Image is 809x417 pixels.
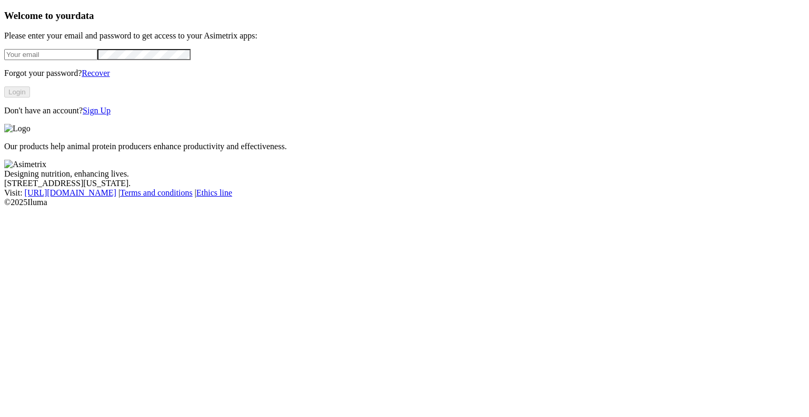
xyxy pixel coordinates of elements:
h3: Welcome to your [4,10,805,22]
span: data [75,10,94,21]
a: [URL][DOMAIN_NAME] [25,188,116,197]
p: Forgot your password? [4,69,805,78]
img: Asimetrix [4,160,46,169]
img: Logo [4,124,31,133]
a: Sign Up [83,106,111,115]
a: Recover [82,69,110,77]
div: Designing nutrition, enhancing lives. [4,169,805,179]
div: © 2025 Iluma [4,198,805,207]
button: Login [4,86,30,98]
div: Visit : | | [4,188,805,198]
div: [STREET_ADDRESS][US_STATE]. [4,179,805,188]
a: Terms and conditions [120,188,193,197]
input: Your email [4,49,97,60]
p: Our products help animal protein producers enhance productivity and effectiveness. [4,142,805,151]
p: Please enter your email and password to get access to your Asimetrix apps: [4,31,805,41]
p: Don't have an account? [4,106,805,115]
a: Ethics line [196,188,232,197]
